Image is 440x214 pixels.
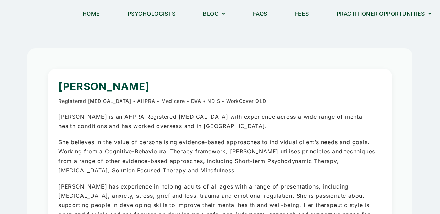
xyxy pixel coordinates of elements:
[119,6,184,22] a: Psychologists
[58,79,382,94] h1: [PERSON_NAME]
[74,6,109,22] a: Home
[58,112,382,131] p: [PERSON_NAME] is an AHPRA Registered [MEDICAL_DATA] with experience across a wide range of mental...
[58,138,382,175] p: She believes in the value of personalising evidence-based approaches to individual client’s needs...
[194,6,234,22] a: Blog
[286,6,318,22] a: Fees
[58,97,382,105] p: Registered [MEDICAL_DATA] • AHPRA • Medicare • DVA • NDIS • WorkCover QLD
[244,6,276,22] a: FAQs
